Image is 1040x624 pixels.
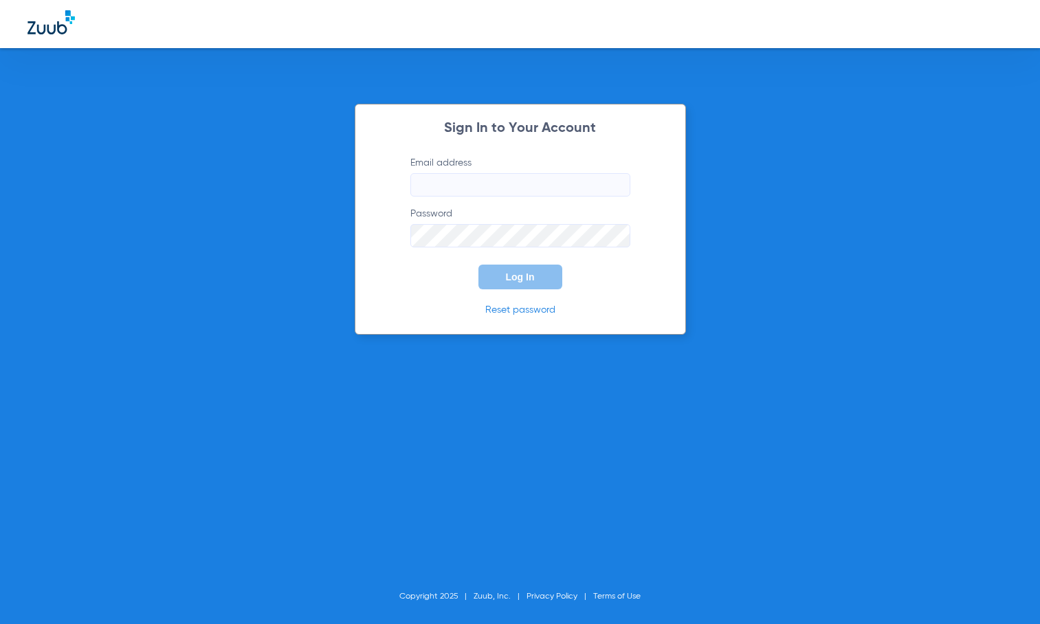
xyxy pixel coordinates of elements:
label: Email address [410,156,630,197]
a: Reset password [485,305,555,315]
h2: Sign In to Your Account [390,122,651,135]
button: Log In [478,265,562,289]
img: Zuub Logo [27,10,75,34]
a: Privacy Policy [527,592,577,601]
li: Copyright 2025 [399,590,474,603]
iframe: Chat Widget [971,558,1040,624]
input: Password [410,224,630,247]
a: Terms of Use [593,592,641,601]
label: Password [410,207,630,247]
span: Log In [506,271,535,282]
input: Email address [410,173,630,197]
li: Zuub, Inc. [474,590,527,603]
